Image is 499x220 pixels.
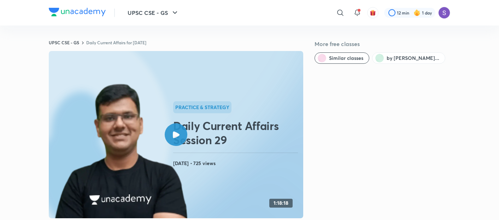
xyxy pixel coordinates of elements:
[49,8,106,16] img: Company Logo
[387,55,439,62] span: by Chandramouli Choudhary
[413,9,421,16] img: streak
[123,6,183,20] button: UPSC CSE - GS
[438,7,450,19] img: Satnam Singh
[49,8,106,18] a: Company Logo
[274,200,288,206] h4: 1:18:18
[372,52,445,64] button: by Chandramouli Choudhary
[49,40,79,45] a: UPSC CSE - GS
[329,55,363,62] span: Similar classes
[370,10,376,16] img: avatar
[86,40,146,45] a: Daily Current Affairs for [DATE]
[315,40,450,48] h5: More free classes
[315,52,369,64] button: Similar classes
[367,7,378,18] button: avatar
[173,119,300,147] h2: Daily Current Affairs Session 29
[173,159,300,168] h4: [DATE] • 725 views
